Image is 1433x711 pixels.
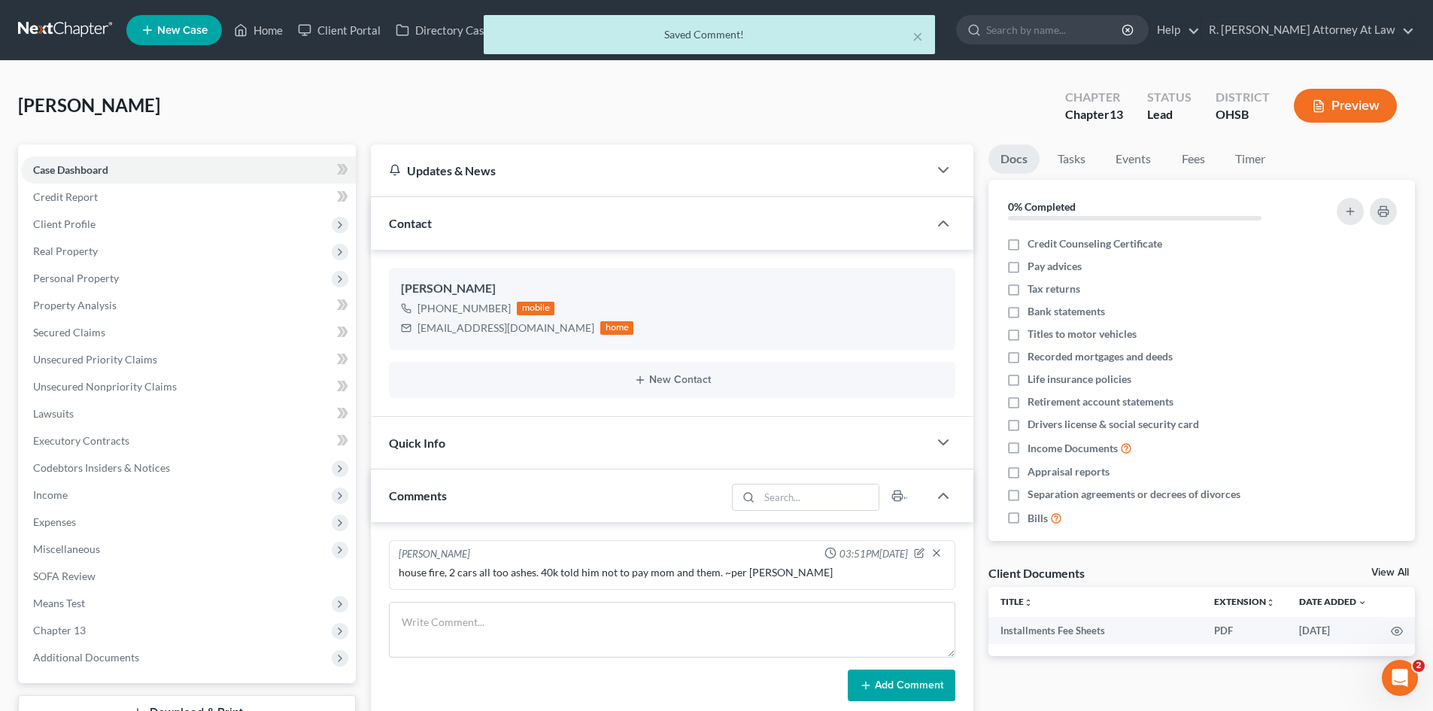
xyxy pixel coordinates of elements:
[33,597,85,609] span: Means Test
[401,280,943,298] div: [PERSON_NAME]
[517,302,554,315] div: mobile
[33,326,105,339] span: Secured Claims
[912,27,923,45] button: ×
[21,156,356,184] a: Case Dashboard
[1266,598,1275,607] i: unfold_more
[417,321,594,336] div: [EMAIL_ADDRESS][DOMAIN_NAME]
[1147,89,1192,106] div: Status
[1065,106,1123,123] div: Chapter
[1294,89,1397,123] button: Preview
[33,299,117,311] span: Property Analysis
[33,461,170,474] span: Codebtors Insiders & Notices
[399,547,470,562] div: [PERSON_NAME]
[33,380,177,393] span: Unsecured Nonpriority Claims
[1169,144,1217,174] a: Fees
[1028,487,1240,502] span: Separation agreements or decrees of divorces
[1028,349,1173,364] span: Recorded mortgages and deeds
[33,488,68,501] span: Income
[1000,596,1033,607] a: Titleunfold_more
[417,301,511,316] div: [PHONE_NUMBER]
[389,436,445,450] span: Quick Info
[1024,598,1033,607] i: unfold_more
[1110,107,1123,121] span: 13
[389,216,432,230] span: Contact
[1358,598,1367,607] i: expand_more
[1028,464,1110,479] span: Appraisal reports
[33,272,119,284] span: Personal Property
[33,407,74,420] span: Lawsuits
[33,353,157,366] span: Unsecured Priority Claims
[399,565,946,580] div: house fire, 2 cars all too ashes. 40k told him not to pay mom and them. ~per [PERSON_NAME]
[600,321,633,335] div: home
[33,542,100,555] span: Miscellaneous
[389,163,910,178] div: Updates & News
[1028,511,1048,526] span: Bills
[33,651,139,664] span: Additional Documents
[1046,144,1098,174] a: Tasks
[33,163,108,176] span: Case Dashboard
[1028,372,1131,387] span: Life insurance policies
[988,565,1085,581] div: Client Documents
[1028,417,1199,432] span: Drivers license & social security card
[1028,304,1105,319] span: Bank statements
[33,245,98,257] span: Real Property
[1104,144,1163,174] a: Events
[988,144,1040,174] a: Docs
[1028,281,1080,296] span: Tax returns
[1028,394,1173,409] span: Retirement account statements
[1216,89,1270,106] div: District
[33,217,96,230] span: Client Profile
[1028,441,1118,456] span: Income Documents
[21,400,356,427] a: Lawsuits
[21,373,356,400] a: Unsecured Nonpriority Claims
[33,434,129,447] span: Executory Contracts
[1214,596,1275,607] a: Extensionunfold_more
[1008,200,1076,213] strong: 0% Completed
[496,27,923,42] div: Saved Comment!
[988,617,1202,644] td: Installments Fee Sheets
[21,427,356,454] a: Executory Contracts
[33,190,98,203] span: Credit Report
[18,94,160,116] span: [PERSON_NAME]
[21,346,356,373] a: Unsecured Priority Claims
[1223,144,1277,174] a: Timer
[1202,617,1287,644] td: PDF
[21,184,356,211] a: Credit Report
[1147,106,1192,123] div: Lead
[1413,660,1425,672] span: 2
[1287,617,1379,644] td: [DATE]
[1371,567,1409,578] a: View All
[1028,236,1162,251] span: Credit Counseling Certificate
[401,374,943,386] button: New Contact
[1028,327,1137,342] span: Titles to motor vehicles
[1299,596,1367,607] a: Date Added expand_more
[33,570,96,582] span: SOFA Review
[760,485,879,510] input: Search...
[389,488,447,503] span: Comments
[1065,89,1123,106] div: Chapter
[1216,106,1270,123] div: OHSB
[21,563,356,590] a: SOFA Review
[848,670,955,701] button: Add Comment
[839,547,908,561] span: 03:51PM[DATE]
[21,292,356,319] a: Property Analysis
[33,624,86,637] span: Chapter 13
[21,319,356,346] a: Secured Claims
[33,515,76,528] span: Expenses
[1382,660,1418,696] iframe: Intercom live chat
[1028,259,1082,274] span: Pay advices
